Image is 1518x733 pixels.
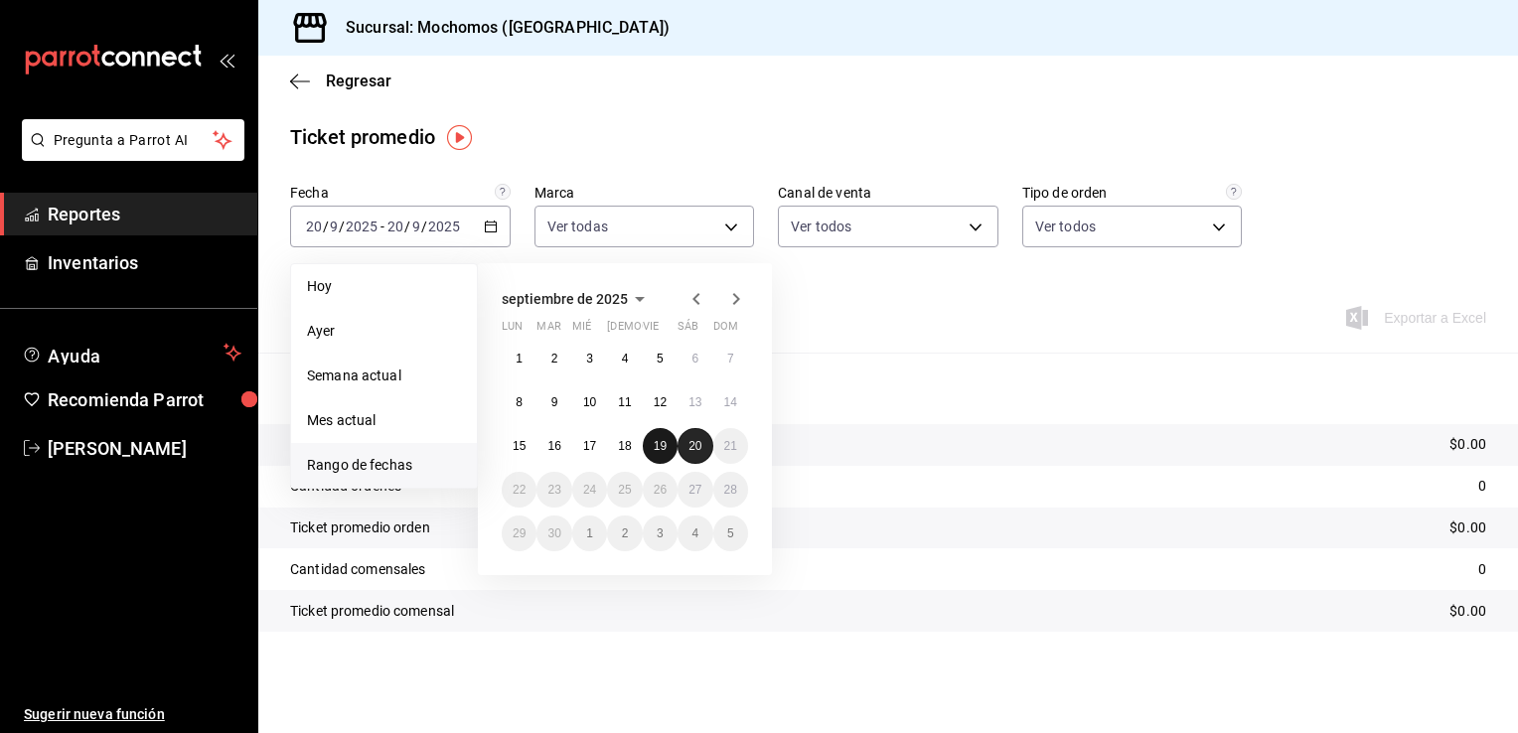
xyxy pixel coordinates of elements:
abbr: 4 de septiembre de 2025 [622,352,629,366]
button: open_drawer_menu [219,52,234,68]
button: 1 de octubre de 2025 [572,515,607,551]
button: 19 de septiembre de 2025 [643,428,678,464]
button: 30 de septiembre de 2025 [536,515,571,551]
span: [PERSON_NAME] [48,435,241,462]
abbr: 3 de septiembre de 2025 [586,352,593,366]
button: 4 de septiembre de 2025 [607,341,642,376]
input: ---- [345,219,379,234]
button: 28 de septiembre de 2025 [713,472,748,508]
span: Semana actual [307,366,461,386]
abbr: 2 de septiembre de 2025 [551,352,558,366]
button: 13 de septiembre de 2025 [678,384,712,420]
abbr: 24 de septiembre de 2025 [583,483,596,497]
input: -- [329,219,339,234]
span: Mes actual [307,410,461,431]
input: -- [386,219,404,234]
a: Pregunta a Parrot AI [14,144,244,165]
button: septiembre de 2025 [502,287,652,311]
img: Tooltip marker [447,125,472,150]
button: 27 de septiembre de 2025 [678,472,712,508]
abbr: 7 de septiembre de 2025 [727,352,734,366]
abbr: 10 de septiembre de 2025 [583,395,596,409]
label: Canal de venta [778,186,998,200]
abbr: 1 de septiembre de 2025 [516,352,523,366]
button: 18 de septiembre de 2025 [607,428,642,464]
button: 4 de octubre de 2025 [678,515,712,551]
abbr: 14 de septiembre de 2025 [724,395,737,409]
span: / [404,219,410,234]
input: -- [411,219,421,234]
abbr: 5 de septiembre de 2025 [657,352,664,366]
button: 23 de septiembre de 2025 [536,472,571,508]
abbr: 5 de octubre de 2025 [727,526,734,540]
abbr: 21 de septiembre de 2025 [724,439,737,453]
p: 0 [1478,559,1486,580]
abbr: 30 de septiembre de 2025 [547,526,560,540]
span: Ver todas [547,217,608,236]
button: 17 de septiembre de 2025 [572,428,607,464]
input: ---- [427,219,461,234]
abbr: martes [536,320,560,341]
button: 1 de septiembre de 2025 [502,341,536,376]
span: Recomienda Parrot [48,386,241,413]
abbr: jueves [607,320,724,341]
button: 5 de octubre de 2025 [713,515,748,551]
button: Pregunta a Parrot AI [22,119,244,161]
button: 8 de septiembre de 2025 [502,384,536,420]
button: 21 de septiembre de 2025 [713,428,748,464]
abbr: sábado [678,320,698,341]
button: 3 de septiembre de 2025 [572,341,607,376]
abbr: 9 de septiembre de 2025 [551,395,558,409]
abbr: 16 de septiembre de 2025 [547,439,560,453]
p: Cantidad comensales [290,559,426,580]
button: 2 de octubre de 2025 [607,515,642,551]
button: 6 de septiembre de 2025 [678,341,712,376]
p: 0 [1478,476,1486,497]
abbr: 22 de septiembre de 2025 [513,483,526,497]
span: Ver todos [1035,217,1096,236]
svg: Información delimitada a máximo 62 días. [495,184,511,200]
abbr: 12 de septiembre de 2025 [654,395,667,409]
input: -- [305,219,323,234]
button: 16 de septiembre de 2025 [536,428,571,464]
button: 22 de septiembre de 2025 [502,472,536,508]
button: 11 de septiembre de 2025 [607,384,642,420]
abbr: 27 de septiembre de 2025 [688,483,701,497]
abbr: 26 de septiembre de 2025 [654,483,667,497]
span: Pregunta a Parrot AI [54,130,214,151]
button: 20 de septiembre de 2025 [678,428,712,464]
abbr: 19 de septiembre de 2025 [654,439,667,453]
abbr: 23 de septiembre de 2025 [547,483,560,497]
span: / [339,219,345,234]
abbr: 17 de septiembre de 2025 [583,439,596,453]
span: Ayer [307,321,461,342]
button: 15 de septiembre de 2025 [502,428,536,464]
button: 7 de septiembre de 2025 [713,341,748,376]
svg: Todas las órdenes contabilizan 1 comensal a excepción de órdenes de mesa con comensales obligator... [1226,184,1242,200]
span: Ver todos [791,217,851,236]
label: Fecha [290,186,511,200]
span: Hoy [307,276,461,297]
button: 25 de septiembre de 2025 [607,472,642,508]
span: septiembre de 2025 [502,291,628,307]
button: 14 de septiembre de 2025 [713,384,748,420]
span: Sugerir nueva función [24,704,241,725]
span: / [421,219,427,234]
abbr: 13 de septiembre de 2025 [688,395,701,409]
label: Tipo de orden [1022,186,1243,200]
abbr: miércoles [572,320,591,341]
abbr: 1 de octubre de 2025 [586,526,593,540]
abbr: 11 de septiembre de 2025 [618,395,631,409]
span: Ayuda [48,341,216,365]
p: Ticket promedio comensal [290,601,454,622]
abbr: 28 de septiembre de 2025 [724,483,737,497]
abbr: 29 de septiembre de 2025 [513,526,526,540]
label: Marca [534,186,755,200]
span: Inventarios [48,249,241,276]
abbr: 15 de septiembre de 2025 [513,439,526,453]
button: 26 de septiembre de 2025 [643,472,678,508]
button: 10 de septiembre de 2025 [572,384,607,420]
button: 5 de septiembre de 2025 [643,341,678,376]
abbr: 3 de octubre de 2025 [657,526,664,540]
